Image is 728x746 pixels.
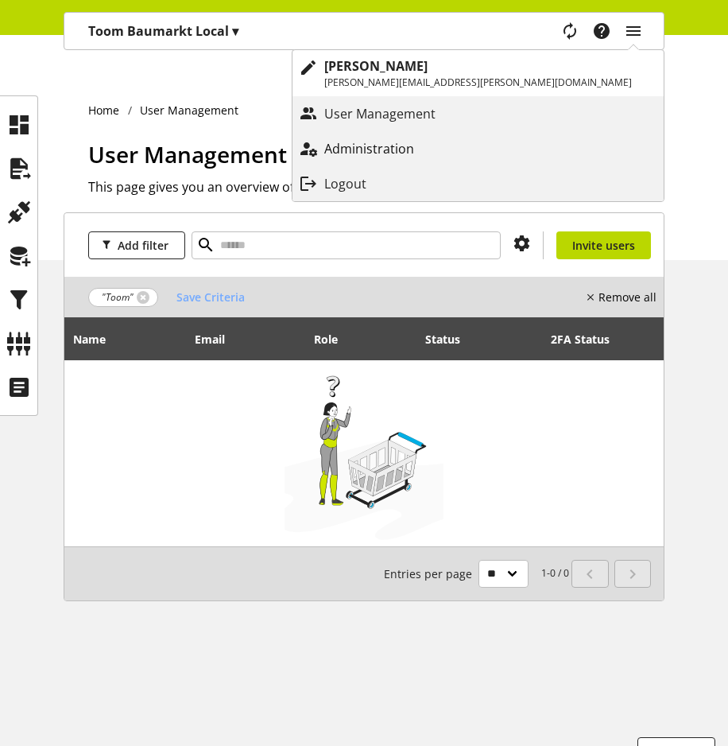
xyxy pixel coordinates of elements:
b: [PERSON_NAME] [324,57,428,75]
nav: main navigation [64,12,664,50]
a: Administration [292,134,664,163]
p: [PERSON_NAME][EMAIL_ADDRESS][PERSON_NAME][DOMAIN_NAME] [324,76,632,90]
p: User Management [324,104,467,123]
div: Email [195,331,241,348]
span: Add filter [118,237,168,254]
h2: This page gives you an overview of all the users within your agency and their specific roles. [88,177,664,196]
small: 1-0 / 0 [384,560,569,588]
button: Save Criteria [165,283,257,311]
a: User Management [292,99,664,128]
button: Add filter [88,231,185,259]
a: [PERSON_NAME][PERSON_NAME][EMAIL_ADDRESS][PERSON_NAME][DOMAIN_NAME] [292,50,664,96]
div: Status [425,331,476,348]
span: User Management [88,139,287,169]
span: Entries per page [384,565,478,582]
span: Save Criteria [176,289,245,305]
span: ▾ [232,22,238,40]
div: Name [73,331,122,348]
div: 2FA Status [551,323,633,355]
a: Home [88,102,128,119]
p: Logout [324,174,398,193]
span: "Toom" [102,290,134,305]
div: Role [314,331,354,348]
a: Invite users [556,231,651,259]
span: Invite users [572,237,635,254]
p: Administration [324,139,446,158]
p: Toom Baumarkt Local [88,21,238,41]
nobr: Remove all [598,289,656,305]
